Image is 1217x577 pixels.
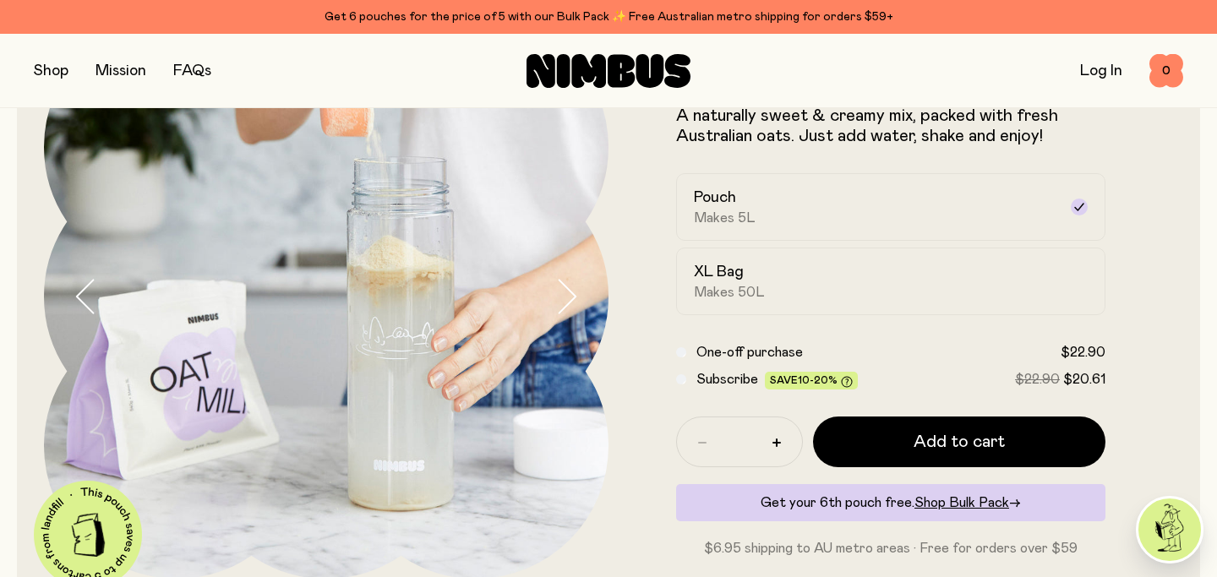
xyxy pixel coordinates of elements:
a: Log In [1080,63,1122,79]
img: agent [1138,498,1201,561]
span: 10-20% [798,375,838,385]
div: Get 6 pouches for the price of 5 with our Bulk Pack ✨ Free Australian metro shipping for orders $59+ [34,7,1183,27]
span: Save [770,375,853,388]
div: Get your 6th pouch free. [676,484,1105,521]
button: 0 [1149,54,1183,88]
a: Mission [96,63,146,79]
span: Subscribe [696,373,758,386]
span: $22.90 [1015,373,1060,386]
a: Shop Bulk Pack→ [914,496,1021,509]
p: A naturally sweet & creamy mix, packed with fresh Australian oats. Just add water, shake and enjoy! [676,106,1105,146]
p: $6.95 shipping to AU metro areas · Free for orders over $59 [676,538,1105,558]
button: Add to cart [813,416,1105,467]
h2: XL Bag [694,262,744,282]
a: FAQs [173,63,211,79]
h2: Pouch [694,188,736,208]
span: One-off purchase [696,346,803,359]
span: Makes 50L [694,284,765,301]
span: Add to cart [914,430,1005,454]
span: Shop Bulk Pack [914,496,1009,509]
span: Makes 5L [694,210,756,226]
span: $22.90 [1061,346,1105,359]
span: $20.61 [1063,373,1105,386]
